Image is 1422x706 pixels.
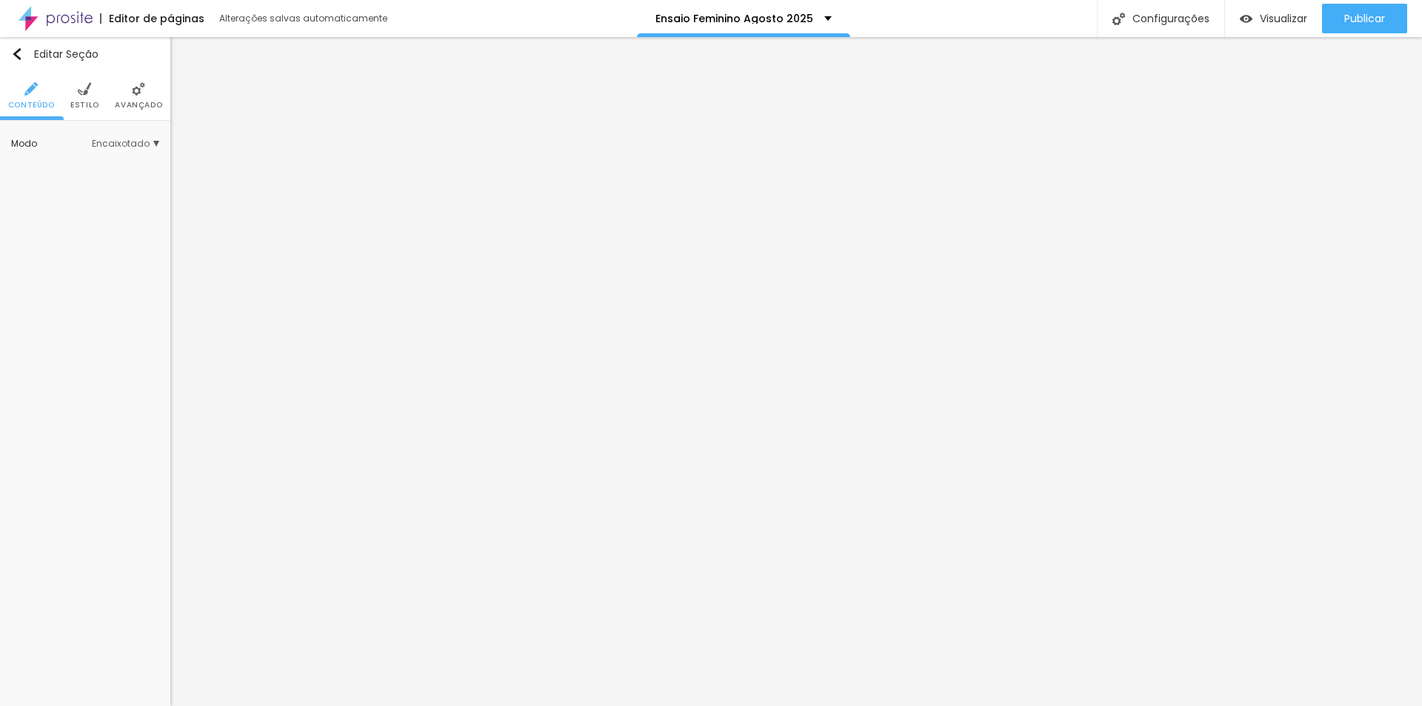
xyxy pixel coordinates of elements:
[115,101,162,109] span: Avançado
[1240,13,1252,25] img: view-1.svg
[11,48,23,60] img: Icone
[1112,13,1125,25] img: Icone
[100,13,204,24] div: Editor de páginas
[132,82,145,96] img: Icone
[8,101,55,109] span: Conteúdo
[24,82,38,96] img: Icone
[170,37,1422,706] iframe: Editor
[11,48,99,60] div: Editar Seção
[1322,4,1407,33] button: Publicar
[1344,13,1385,24] span: Publicar
[219,14,390,23] div: Alterações salvas automaticamente
[1260,13,1307,24] span: Visualizar
[11,139,92,148] div: Modo
[78,82,91,96] img: Icone
[1225,4,1322,33] button: Visualizar
[70,101,99,109] span: Estilo
[655,13,813,24] p: Ensaio Feminino Agosto 2025
[92,139,159,148] span: Encaixotado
